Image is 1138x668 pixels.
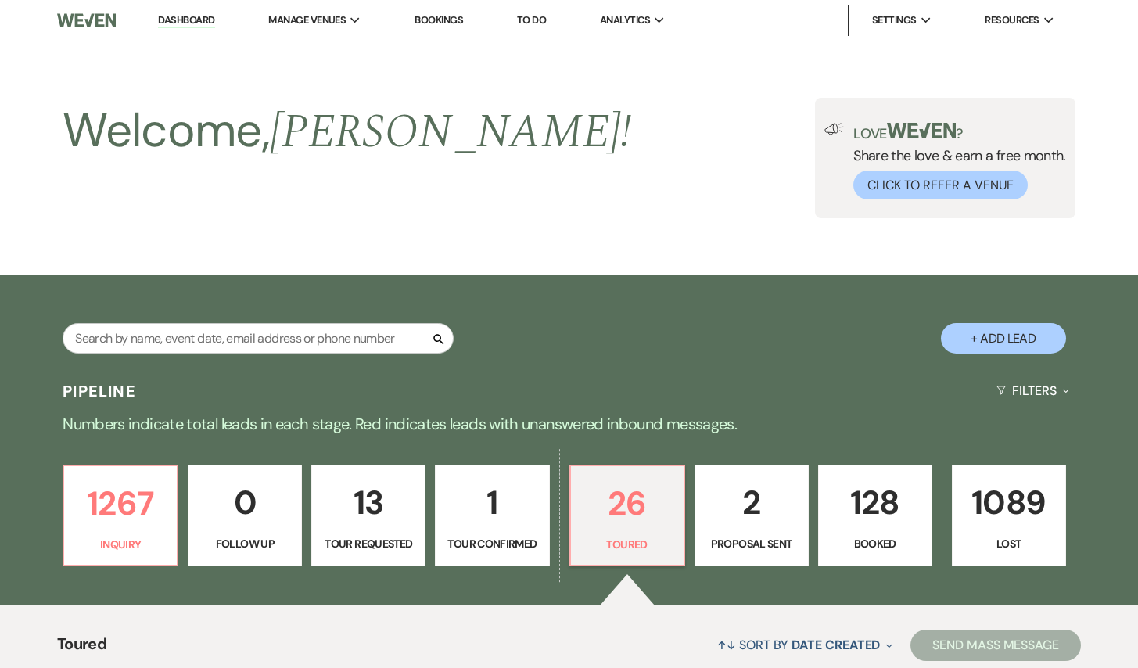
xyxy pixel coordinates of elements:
a: 128Booked [818,465,932,566]
a: Dashboard [158,13,214,28]
span: Manage Venues [268,13,346,28]
p: Toured [580,536,674,553]
p: Love ? [853,123,1066,141]
p: 0 [198,476,292,529]
button: Filters [990,370,1075,411]
div: Share the love & earn a free month. [844,123,1066,199]
p: Follow Up [198,535,292,552]
span: [PERSON_NAME] ! [270,96,631,168]
p: 2 [705,476,799,529]
span: ↑↓ [717,637,736,653]
img: loud-speaker-illustration.svg [824,123,844,135]
button: Sort By Date Created [711,624,899,666]
p: 13 [321,476,415,529]
p: 1 [445,476,539,529]
span: Toured [57,632,106,666]
a: 13Tour Requested [311,465,425,566]
button: Send Mass Message [910,630,1081,661]
button: + Add Lead [941,323,1066,354]
a: 2Proposal Sent [695,465,809,566]
h3: Pipeline [63,380,136,402]
p: Tour Requested [321,535,415,552]
p: Numbers indicate total leads in each stage. Red indicates leads with unanswered inbound messages. [6,411,1133,436]
span: Settings [872,13,917,28]
span: Analytics [600,13,650,28]
p: Inquiry [74,536,167,553]
p: Lost [962,535,1056,552]
p: Booked [828,535,922,552]
input: Search by name, event date, email address or phone number [63,323,454,354]
span: Date Created [792,637,880,653]
img: Weven Logo [57,4,116,37]
a: 0Follow Up [188,465,302,566]
p: 26 [580,477,674,530]
p: Tour Confirmed [445,535,539,552]
a: 1Tour Confirmed [435,465,549,566]
a: 26Toured [569,465,685,566]
h2: Welcome, [63,98,631,165]
button: Click to Refer a Venue [853,171,1028,199]
p: 1089 [962,476,1056,529]
a: 1267Inquiry [63,465,178,566]
p: Proposal Sent [705,535,799,552]
a: To Do [517,13,546,27]
p: 1267 [74,477,167,530]
a: Bookings [415,13,463,27]
a: 1089Lost [952,465,1066,566]
p: 128 [828,476,922,529]
span: Resources [985,13,1039,28]
img: weven-logo-green.svg [887,123,957,138]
